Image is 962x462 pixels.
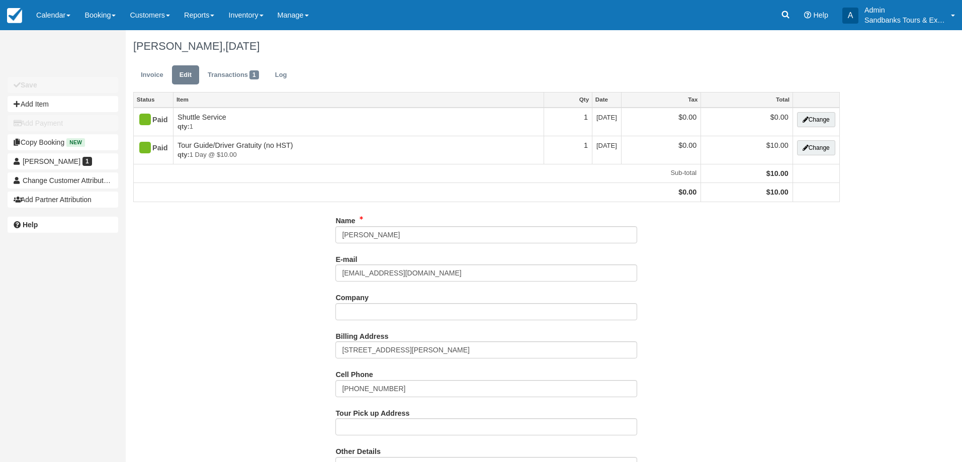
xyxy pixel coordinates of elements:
span: [DATE] [596,142,617,149]
td: 1 [544,108,592,136]
label: Company [335,289,369,303]
a: Status [134,93,173,107]
a: Log [268,65,295,85]
a: Total [701,93,792,107]
a: Item [173,93,544,107]
label: Billing Address [335,328,388,342]
a: Invoice [133,65,171,85]
strong: $10.00 [766,188,789,196]
span: New [66,138,85,147]
span: Help [813,11,828,19]
strong: $0.00 [678,188,696,196]
a: [PERSON_NAME] 1 [8,153,118,169]
td: $10.00 [701,136,793,164]
div: Paid [138,140,160,156]
td: Shuttle Service [173,108,544,136]
a: Edit [172,65,199,85]
label: Tour Pick up Address [335,405,409,419]
label: Other Details [335,443,381,457]
button: Add Partner Attribution [8,192,118,208]
button: Add Payment [8,115,118,131]
h1: [PERSON_NAME], [133,40,840,52]
label: Cell Phone [335,366,373,380]
td: Tour Guide/Driver Gratuity (no HST) [173,136,544,164]
strong: qty [178,123,190,130]
button: Copy Booking New [8,134,118,150]
td: $0.00 [621,108,701,136]
a: Qty [544,93,592,107]
p: Admin [864,5,945,15]
span: Change Customer Attribution [23,176,113,184]
b: Help [23,221,38,229]
button: Change Customer Attribution [8,172,118,189]
div: A [842,8,858,24]
b: Save [21,81,37,89]
img: checkfront-main-nav-mini-logo.png [7,8,22,23]
span: 1 [249,70,259,79]
label: E-mail [335,251,357,265]
button: Change [797,112,835,127]
td: $0.00 [621,136,701,164]
a: Date [592,93,621,107]
a: Transactions1 [200,65,267,85]
em: Sub-total [138,168,696,178]
strong: qty [178,151,190,158]
button: Change [797,140,835,155]
em: 1 [178,122,540,132]
a: Help [8,217,118,233]
p: Sandbanks Tours & Experiences [864,15,945,25]
em: 1 Day @ $10.00 [178,150,540,160]
label: Name [335,212,355,226]
strong: $10.00 [766,169,789,177]
a: Tax [622,93,701,107]
span: [DATE] [225,40,259,52]
button: Save [8,77,118,93]
span: [PERSON_NAME] [23,157,80,165]
span: [DATE] [596,114,617,121]
span: 1 [82,157,92,166]
div: Paid [138,112,160,128]
td: $0.00 [701,108,793,136]
button: Add Item [8,96,118,112]
i: Help [804,12,811,19]
td: 1 [544,136,592,164]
